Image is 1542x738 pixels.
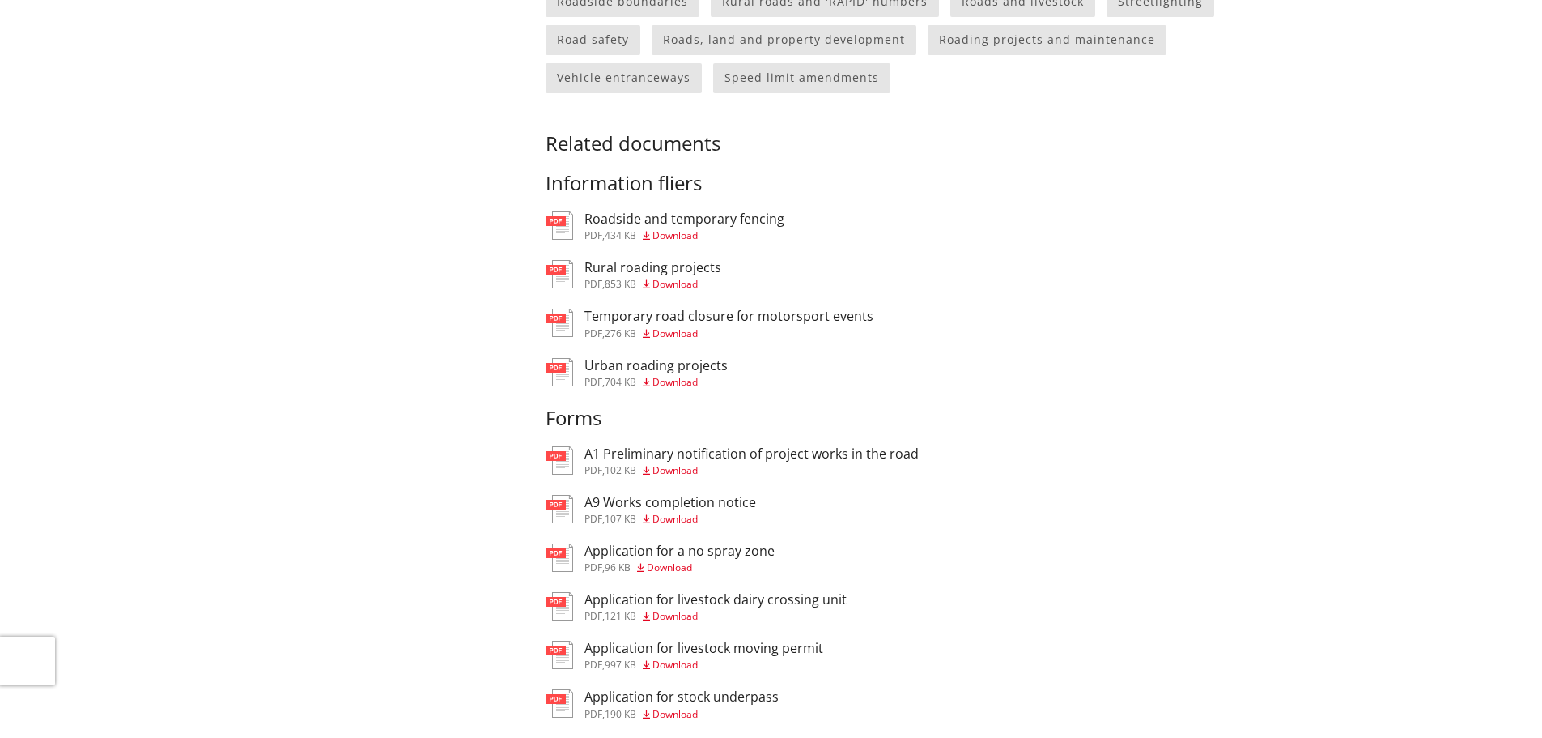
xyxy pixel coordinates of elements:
a: Rural roading projects pdf,853 KB Download [546,260,721,289]
span: Download [647,561,692,574]
a: Roading projects and maintenance [928,25,1166,55]
span: 107 KB [605,512,636,526]
h3: A1 Preliminary notification of project works in the road [584,446,919,462]
div: , [584,710,779,719]
img: document-pdf.svg [546,358,573,386]
span: pdf [584,277,602,291]
img: document-pdf.svg [546,495,573,523]
span: Download [652,277,698,291]
span: pdf [584,228,602,242]
iframe: Messenger Launcher [1468,670,1526,728]
a: Application for stock underpass pdf,190 KB Download [546,689,779,719]
img: document-pdf.svg [546,641,573,669]
span: pdf [584,375,602,389]
div: , [584,329,873,339]
a: Roads, land and property development [652,25,916,55]
a: Roadside and temporary fencing pdf,434 KB Download [546,211,784,241]
a: Road safety [546,25,640,55]
h3: Roadside and temporary fencing [584,211,784,227]
h3: Rural roading projects [584,260,721,275]
img: document-pdf.svg [546,260,573,288]
a: Application for a no spray zone pdf,96 KB Download [546,544,775,573]
span: 96 KB [605,561,631,574]
img: document-pdf.svg [546,544,573,572]
div: , [584,660,823,670]
span: pdf [584,326,602,340]
a: A9 Works completion notice pdf,107 KB Download [546,495,756,524]
span: 102 KB [605,463,636,477]
a: A1 Preliminary notification of project works in the road pdf,102 KB Download [546,446,919,476]
span: Download [652,658,698,672]
span: 704 KB [605,375,636,389]
h3: Forms [546,407,1235,430]
div: , [584,378,728,387]
span: 121 KB [605,609,636,623]
div: , [584,514,756,524]
a: Application for livestock dairy crossing unit pdf,121 KB Download [546,592,847,621]
div: , [584,279,721,289]
span: Download [652,512,698,526]
img: document-pdf.svg [546,211,573,240]
span: 997 KB [605,658,636,672]
span: 190 KB [605,707,636,721]
a: Urban roading projects pdf,704 KB Download [546,358,728,387]
img: document-pdf.svg [546,309,573,337]
span: Download [652,609,698,623]
span: pdf [584,512,602,526]
span: Download [652,463,698,477]
div: , [584,563,775,573]
a: Speed limit amendments [713,63,890,93]
span: pdf [584,707,602,721]
span: Download [652,707,698,721]
div: , [584,612,847,621]
span: pdf [584,463,602,477]
h3: Application for a no spray zone [584,544,775,559]
a: Application for livestock moving permit pdf,997 KB Download [546,641,823,670]
span: 853 KB [605,277,636,291]
img: document-pdf.svg [546,592,573,621]
img: document-pdf.svg [546,446,573,475]
h3: Urban roading projects [584,358,728,373]
a: Temporary road closure for motorsport events pdf,276 KB Download [546,309,873,338]
span: 276 KB [605,326,636,340]
span: Download [652,375,698,389]
span: pdf [584,609,602,623]
h3: Application for livestock moving permit [584,641,823,656]
h3: A9 Works completion notice [584,495,756,510]
div: , [584,231,784,241]
span: pdf [584,658,602,672]
a: Vehicle entranceways [546,63,702,93]
img: document-pdf.svg [546,689,573,718]
h3: Application for stock underpass [584,689,779,705]
span: Download [652,326,698,340]
h3: Application for livestock dairy crossing unit [584,592,847,608]
h3: Related documents [546,109,1235,156]
span: pdf [584,561,602,574]
h3: Information fliers [546,172,1235,195]
h3: Temporary road closure for motorsport events [584,309,873,324]
span: 434 KB [605,228,636,242]
span: Download [652,228,698,242]
div: , [584,466,919,476]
